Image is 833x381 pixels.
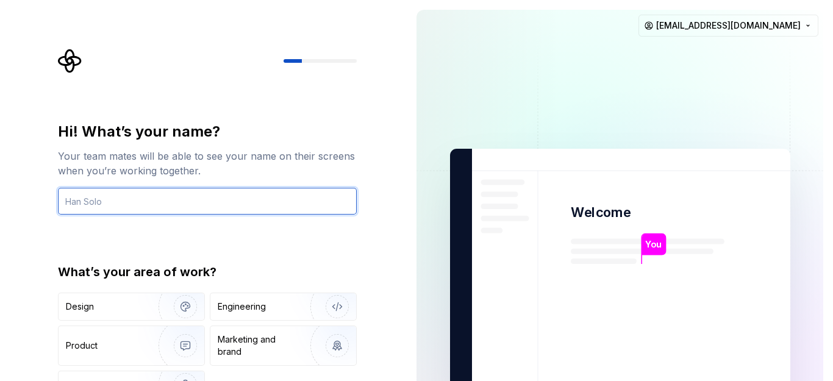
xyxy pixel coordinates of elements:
[218,333,300,358] div: Marketing and brand
[58,149,357,178] div: Your team mates will be able to see your name on their screens when you’re working together.
[66,340,98,352] div: Product
[638,15,818,37] button: [EMAIL_ADDRESS][DOMAIN_NAME]
[66,301,94,313] div: Design
[58,122,357,141] div: Hi! What’s your name?
[571,204,631,221] p: Welcome
[58,263,357,280] div: What’s your area of work?
[645,238,662,251] p: You
[218,301,266,313] div: Engineering
[656,20,801,32] span: [EMAIL_ADDRESS][DOMAIN_NAME]
[58,49,82,73] svg: Supernova Logo
[58,188,357,215] input: Han Solo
